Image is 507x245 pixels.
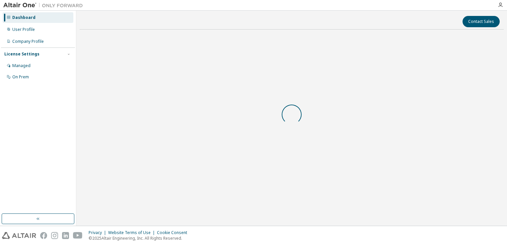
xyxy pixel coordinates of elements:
[12,15,36,20] div: Dashboard
[40,232,47,239] img: facebook.svg
[2,232,36,239] img: altair_logo.svg
[12,63,31,68] div: Managed
[4,51,39,57] div: License Settings
[3,2,86,9] img: Altair One
[12,74,29,80] div: On Prem
[463,16,500,27] button: Contact Sales
[62,232,69,239] img: linkedin.svg
[89,235,191,241] p: © 2025 Altair Engineering, Inc. All Rights Reserved.
[108,230,157,235] div: Website Terms of Use
[157,230,191,235] div: Cookie Consent
[12,27,35,32] div: User Profile
[89,230,108,235] div: Privacy
[51,232,58,239] img: instagram.svg
[73,232,83,239] img: youtube.svg
[12,39,44,44] div: Company Profile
